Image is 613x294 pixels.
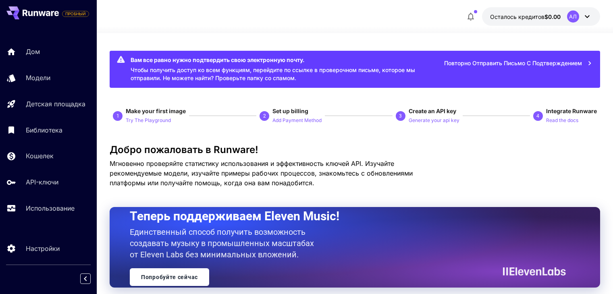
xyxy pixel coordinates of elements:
[546,108,597,114] span: Integrate Runware
[272,108,308,114] span: Set up billing
[546,115,578,125] button: Read the docs
[409,108,456,114] span: Create an API key
[482,7,600,26] button: 0,00 долларов СШААЛ
[26,244,60,253] font: Настройки
[272,115,322,125] button: Add Payment Method
[536,112,539,120] p: 4
[440,55,597,71] button: Повторно отправить письмо с подтверждением
[546,117,578,124] p: Read the docs
[110,144,258,155] font: Добро пожаловать в Runware!
[26,204,75,212] font: Использование
[544,13,561,20] font: $0.00
[126,108,186,114] span: Make your first image
[272,117,322,124] p: Add Payment Method
[490,12,561,21] div: 0,00 долларов США
[263,112,266,120] p: 2
[141,274,198,280] font: Попробуйте сейчас
[26,178,58,186] font: API-ключи
[130,209,339,223] font: Теперь поддерживаем Eleven Music!
[86,271,97,286] div: Свернуть боковую панель
[444,60,582,66] font: Повторно отправить письмо с подтверждением
[131,56,305,63] font: Вам все равно нужно подтвердить свою электронную почту.
[26,152,54,160] font: Кошелек
[26,100,85,108] font: Детская площадка
[126,117,171,124] p: Try The Playground
[62,9,89,19] span: Добавьте свою платежную карту, чтобы включить все функции платформы.
[409,117,459,124] p: Generate your api key
[65,11,86,16] font: ПРОБНЫЙ
[399,112,402,120] p: 3
[80,273,91,284] button: Свернуть боковую панель
[116,112,119,120] p: 1
[130,227,314,259] font: Единственный способ получить возможность создавать музыку в промышленных масштабах от Eleven Labs...
[131,66,415,81] font: Чтобы получить доступ ко всем функциям, перейдите по ссылке в проверочном письме, которое мы отпр...
[490,13,544,20] font: Осталось кредитов
[569,13,577,20] font: АЛ
[130,268,209,286] a: Попробуйте сейчас
[409,115,459,125] button: Generate your api key
[126,115,171,125] button: Try The Playground
[26,74,50,82] font: Модели
[110,159,413,187] font: Мгновенно проверяйте статистику использования и эффективность ключей API. Изучайте рекомендуемые ...
[26,126,62,134] font: Библиотека
[26,48,40,56] font: Дом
